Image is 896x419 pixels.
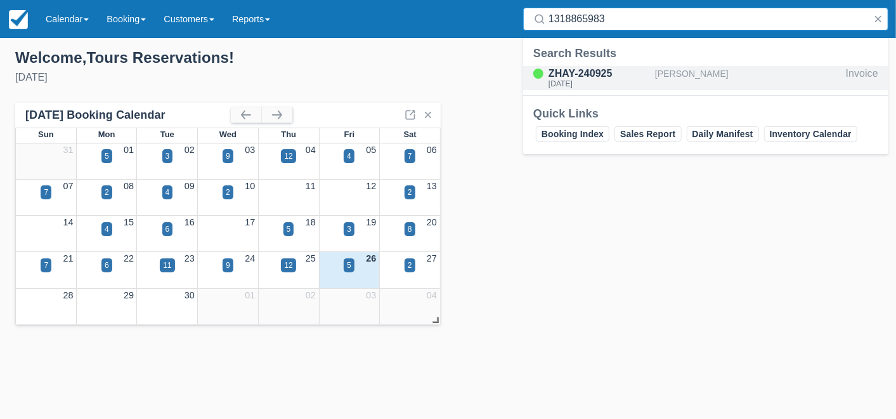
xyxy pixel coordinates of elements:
[427,290,437,300] a: 04
[245,181,255,191] a: 10
[44,187,48,198] div: 7
[63,181,74,191] a: 07
[344,130,355,139] span: Fri
[124,145,134,155] a: 01
[408,150,412,162] div: 7
[105,150,109,162] div: 5
[366,253,376,263] a: 26
[124,217,134,227] a: 15
[63,253,74,263] a: 21
[185,290,195,300] a: 30
[163,260,171,271] div: 11
[287,223,291,235] div: 5
[306,253,316,263] a: 25
[15,70,438,85] div: [DATE]
[245,253,255,263] a: 24
[63,145,74,155] a: 31
[63,217,74,227] a: 14
[306,290,316,300] a: 02
[105,223,109,235] div: 4
[284,260,292,271] div: 12
[185,145,195,155] a: 02
[347,150,351,162] div: 4
[185,253,195,263] a: 23
[281,130,296,139] span: Thu
[44,260,48,271] div: 7
[105,187,109,198] div: 2
[408,260,412,271] div: 2
[523,66,888,90] a: ZHAY-240925[DATE][PERSON_NAME]Invoice
[124,253,134,263] a: 22
[38,130,53,139] span: Sun
[404,130,417,139] span: Sat
[166,223,170,235] div: 6
[533,46,878,61] div: Search Results
[160,130,174,139] span: Tue
[366,290,376,300] a: 03
[226,260,230,271] div: 9
[166,150,170,162] div: 3
[245,145,255,155] a: 03
[306,217,316,227] a: 18
[549,8,868,30] input: Search ( / )
[427,253,437,263] a: 27
[549,66,650,81] div: ZHAY-240925
[219,130,237,139] span: Wed
[226,187,230,198] div: 2
[764,126,857,142] a: Inventory Calendar
[245,290,255,300] a: 01
[408,223,412,235] div: 8
[536,126,609,142] a: Booking Index
[846,66,878,90] div: Invoice
[9,10,28,29] img: checkfront-main-nav-mini-logo.png
[306,145,316,155] a: 04
[366,217,376,227] a: 19
[124,290,134,300] a: 29
[63,290,74,300] a: 28
[185,181,195,191] a: 09
[347,260,351,271] div: 5
[105,260,109,271] div: 6
[15,48,438,67] div: Welcome , Tours Reservations !
[166,187,170,198] div: 4
[366,145,376,155] a: 05
[687,126,759,142] a: Daily Manifest
[408,187,412,198] div: 2
[549,80,650,88] div: [DATE]
[347,223,351,235] div: 3
[306,181,316,191] a: 11
[25,108,231,123] div: [DATE] Booking Calendar
[427,181,437,191] a: 13
[427,145,437,155] a: 06
[98,130,115,139] span: Mon
[614,126,681,142] a: Sales Report
[226,150,230,162] div: 9
[185,217,195,227] a: 16
[284,150,292,162] div: 12
[366,181,376,191] a: 12
[533,106,878,121] div: Quick Links
[124,181,134,191] a: 08
[655,66,841,90] div: [PERSON_NAME]
[427,217,437,227] a: 20
[245,217,255,227] a: 17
